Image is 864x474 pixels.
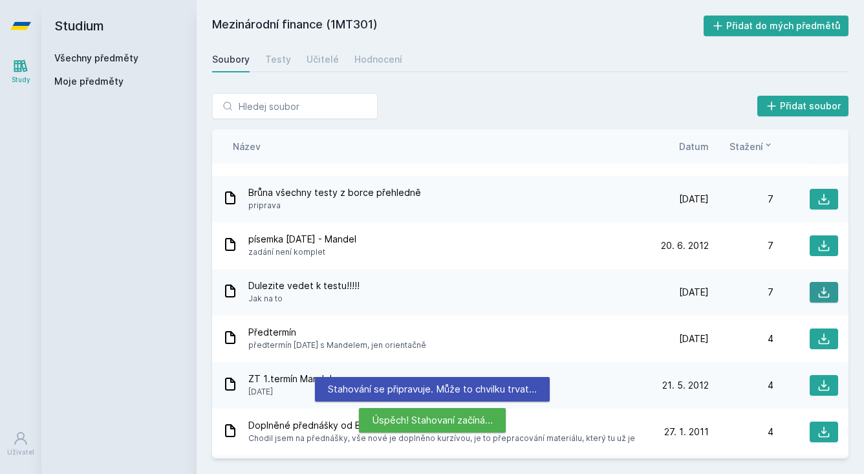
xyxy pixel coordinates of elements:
div: 7 [709,193,773,206]
span: Dulezite vedet k testu!!!!! [248,279,360,292]
div: 4 [709,379,773,392]
a: Uživatel [3,424,39,464]
div: 4 [709,426,773,438]
button: Stažení [729,140,773,153]
span: Moje předměty [54,75,124,88]
span: předtermín [DATE] s Mandelem, jen orientačně [248,339,426,352]
span: Chodil jsem na přednášky, vše nové je doplněno kurzívou, je to přepracování materiálu, který tu u... [248,432,635,445]
a: Učitelé [307,47,339,72]
div: Úspěch! Stahovaní začíná… [359,408,506,433]
span: Předtermín [248,326,426,339]
div: Uživatel [7,447,34,457]
a: Všechny předměty [54,52,138,63]
span: [DATE] [679,286,709,299]
div: Učitelé [307,53,339,66]
button: Přidat soubor [757,96,849,116]
span: písemka [DATE] - Mandel [248,233,356,246]
span: Stažení [729,140,763,153]
div: Study [12,75,30,85]
div: 7 [709,239,773,252]
button: Datum [679,140,709,153]
h2: Mezinárodní finance (1MT301) [212,16,704,36]
span: [DATE] [679,193,709,206]
a: Soubory [212,47,250,72]
span: 27. 1. 2011 [664,426,709,438]
button: Název [233,140,261,153]
span: ZT 1.termín Mandel [248,372,332,385]
div: 4 [709,332,773,345]
span: [DATE] [248,385,332,398]
a: Testy [265,47,291,72]
button: Přidat do mých předmětů [704,16,849,36]
a: Study [3,52,39,91]
div: Testy [265,53,291,66]
input: Hledej soubor [212,93,378,119]
span: Brůna všechny testy z borce přehledně [248,186,421,199]
span: [DATE] [679,332,709,345]
span: Doplněné přednášky od Brůny [248,419,635,432]
div: 7 [709,286,773,299]
a: Hodnocení [354,47,402,72]
div: Hodnocení [354,53,402,66]
span: 20. 6. 2012 [661,239,709,252]
span: priprava [248,199,421,212]
span: zadání není komplet [248,246,356,259]
div: Soubory [212,53,250,66]
div: Stahování se připravuje. Může to chvilku trvat… [315,377,550,402]
span: 21. 5. 2012 [662,379,709,392]
span: Jak na to [248,292,360,305]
